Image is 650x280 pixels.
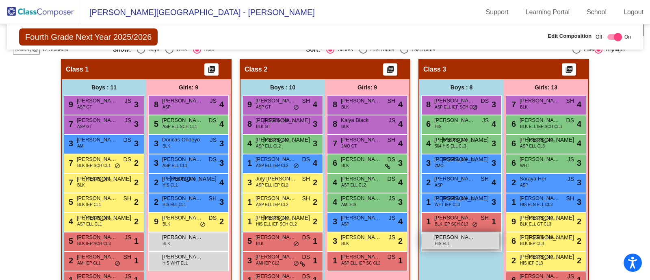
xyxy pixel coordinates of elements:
[209,214,217,222] span: DS
[219,196,224,208] span: 3
[434,116,475,124] span: [PERSON_NAME]
[313,98,317,111] span: 4
[240,79,325,96] div: Boys : 10
[566,194,574,203] span: SH
[256,202,288,208] span: ASP ELL IEP CL2
[162,214,203,222] span: [PERSON_NAME]
[209,194,217,203] span: SH
[492,176,496,189] span: 4
[162,143,170,149] span: BLK
[77,202,101,208] span: BLK IEP CL1
[162,155,203,163] span: [PERSON_NAME]
[435,241,450,247] span: HIS ELL
[435,143,466,149] span: 504 HIS ELL CL3
[435,202,460,208] span: WHT IEP CL3
[256,136,296,144] span: [PERSON_NAME]
[509,237,516,245] span: 6
[77,97,117,105] span: [PERSON_NAME]
[424,139,431,148] span: 4
[577,98,581,111] span: 4
[577,196,581,208] span: 3
[341,155,381,163] span: [PERSON_NAME]
[134,254,139,267] span: 1
[423,65,446,74] span: Class 3
[520,116,560,124] span: [PERSON_NAME]
[341,97,381,105] span: [PERSON_NAME]
[219,137,224,150] span: 3
[245,119,252,128] span: 8
[256,241,264,247] span: BLK
[562,63,576,76] button: Print Students Details
[256,163,288,169] span: ASP ELL IEP CL2
[313,196,317,208] span: 2
[492,98,496,111] span: 3
[527,136,574,144] span: [PERSON_NAME]
[388,136,395,144] span: SH
[219,118,224,130] span: 4
[566,116,574,125] span: DS
[341,163,349,169] span: BLK
[77,124,92,130] span: ASP GT
[520,175,560,183] span: Soraya Her
[341,202,356,208] span: AMI HIS
[77,136,117,144] span: [PERSON_NAME]
[134,98,139,111] span: 3
[77,260,101,266] span: AMI IEP CL1
[302,155,310,164] span: DS
[388,175,395,183] span: DS
[256,194,296,202] span: [PERSON_NAME]
[577,137,581,150] span: 4
[388,253,395,261] span: DS
[152,198,158,206] span: 2
[481,214,489,222] span: SH
[125,116,131,125] span: JS
[293,241,299,247] span: do_not_disturb_alt
[67,119,73,128] span: 7
[162,175,203,183] span: [PERSON_NAME]
[302,233,310,242] span: DS
[123,253,131,261] span: SH
[162,253,203,261] span: [PERSON_NAME]
[245,100,252,109] span: 9
[146,79,231,96] div: Girls: 9
[263,116,310,125] span: [PERSON_NAME]
[67,139,73,148] span: 3
[162,136,203,144] span: Doricas Ondeyo
[398,254,403,267] span: 1
[152,100,158,109] span: 8
[548,32,592,40] span: Edit Composition
[134,196,139,208] span: 2
[331,217,337,226] span: 3
[162,163,187,169] span: ASP ELL CL1
[62,79,146,96] div: Boys : 11
[398,215,403,228] span: 4
[520,143,545,149] span: ASP ELL CL3
[313,215,317,228] span: 2
[152,139,158,148] span: 3
[162,260,188,266] span: HIS WHT ELL
[577,254,581,267] span: 2
[388,155,395,164] span: DS
[152,119,158,128] span: 5
[520,182,528,188] span: ASP
[66,65,89,74] span: Class 1
[331,256,337,265] span: 1
[577,118,581,130] span: 4
[331,178,337,187] span: 4
[388,97,395,105] span: SH
[219,157,224,169] span: 3
[293,260,299,267] span: do_not_disturb_alt
[568,175,574,183] span: JS
[341,175,381,183] span: [PERSON_NAME]
[245,139,252,148] span: 4
[520,163,529,169] span: WHT
[389,233,395,242] span: JS
[256,221,297,227] span: HIS ELL IEP SCH CL2
[152,158,158,167] span: 3
[77,241,111,247] span: BLK IEP SCH CL3
[77,194,117,202] span: [PERSON_NAME]
[77,221,102,227] span: ASP ELL CL1
[293,104,299,111] span: do_not_disturb_alt
[245,256,252,265] span: 3
[162,233,203,241] span: [PERSON_NAME]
